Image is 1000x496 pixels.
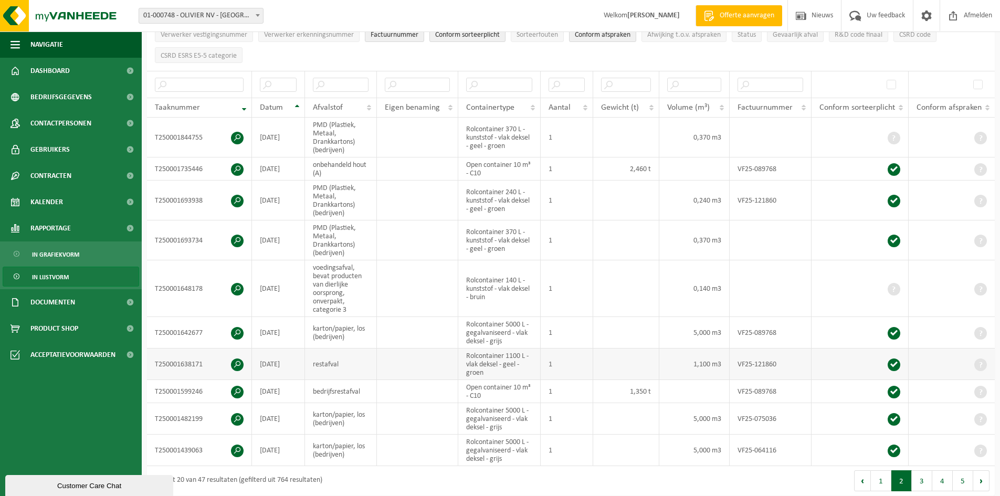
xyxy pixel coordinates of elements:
[30,215,71,241] span: Rapportage
[458,181,541,220] td: Rolcontainer 240 L - kunststof - vlak deksel - geel - groen
[667,103,710,112] span: Volume (m³)
[305,403,377,435] td: karton/papier, los (bedrijven)
[258,26,360,42] button: Verwerker erkenningsnummerVerwerker erkenningsnummer: Activate to sort
[305,260,377,317] td: voedingsafval, bevat producten van dierlijke oorsprong, onverpakt, categorie 3
[429,26,506,42] button: Conform sorteerplicht : Activate to sort
[305,435,377,466] td: karton/papier, los (bedrijven)
[458,220,541,260] td: Rolcontainer 370 L - kunststof - vlak deksel - geel - groen
[32,245,79,265] span: In grafiekvorm
[549,103,571,112] span: Aantal
[252,317,305,349] td: [DATE]
[147,349,252,380] td: T250001638171
[517,31,558,39] span: Sorteerfouten
[3,244,139,264] a: In grafiekvorm
[252,118,305,157] td: [DATE]
[641,26,727,42] button: Afwijking t.o.v. afsprakenAfwijking t.o.v. afspraken: Activate to sort
[264,31,354,39] span: Verwerker erkenningsnummer
[854,470,871,491] button: Previous
[313,103,343,112] span: Afvalstof
[147,317,252,349] td: T250001642677
[30,163,71,189] span: Contracten
[155,26,253,42] button: Verwerker vestigingsnummerVerwerker vestigingsnummer: Activate to sort
[152,471,322,490] div: 11 tot 20 van 47 resultaten (gefilterd uit 764 resultaten)
[30,31,63,58] span: Navigatie
[773,31,818,39] span: Gevaarlijk afval
[30,84,92,110] span: Bedrijfsgegevens
[541,380,593,403] td: 1
[252,435,305,466] td: [DATE]
[30,315,78,342] span: Product Shop
[252,260,305,317] td: [DATE]
[696,5,782,26] a: Offerte aanvragen
[305,181,377,220] td: PMD (Plastiek, Metaal, Drankkartons) (bedrijven)
[252,403,305,435] td: [DATE]
[147,220,252,260] td: T250001693734
[30,136,70,163] span: Gebruikers
[30,110,91,136] span: Contactpersonen
[953,470,973,491] button: 5
[252,220,305,260] td: [DATE]
[593,380,659,403] td: 1,350 t
[541,403,593,435] td: 1
[717,10,777,21] span: Offerte aanvragen
[738,103,793,112] span: Factuurnummer
[767,26,824,42] button: Gevaarlijk afval : Activate to sort
[305,118,377,157] td: PMD (Plastiek, Metaal, Drankkartons) (bedrijven)
[305,157,377,181] td: onbehandeld hout (A)
[458,349,541,380] td: Rolcontainer 1100 L - vlak deksel - geel - groen
[161,31,247,39] span: Verwerker vestigingsnummer
[973,470,990,491] button: Next
[458,380,541,403] td: Open container 10 m³ - C10
[30,289,75,315] span: Documenten
[30,342,115,368] span: Acceptatievoorwaarden
[912,470,932,491] button: 3
[659,349,730,380] td: 1,100 m3
[627,12,680,19] strong: [PERSON_NAME]
[252,349,305,380] td: [DATE]
[893,26,936,42] button: CSRD codeCSRD code: Activate to sort
[601,103,639,112] span: Gewicht (t)
[511,26,564,42] button: SorteerfoutenSorteerfouten: Activate to sort
[435,31,500,39] span: Conform sorteerplicht
[458,435,541,466] td: Rolcontainer 5000 L - gegalvaniseerd - vlak deksel - grijs
[161,52,237,60] span: CSRD ESRS E5-5 categorie
[139,8,264,24] span: 01-000748 - OLIVIER NV - RUMBEKE
[260,103,283,112] span: Datum
[458,157,541,181] td: Open container 10 m³ - C10
[730,157,812,181] td: VF25-089768
[871,470,891,491] button: 1
[155,47,243,63] button: CSRD ESRS E5-5 categorieCSRD ESRS E5-5 categorie: Activate to sort
[30,58,70,84] span: Dashboard
[730,349,812,380] td: VF25-121860
[3,267,139,287] a: In lijstvorm
[458,118,541,157] td: Rolcontainer 370 L - kunststof - vlak deksel - geel - groen
[541,435,593,466] td: 1
[252,380,305,403] td: [DATE]
[252,157,305,181] td: [DATE]
[647,31,721,39] span: Afwijking t.o.v. afspraken
[305,349,377,380] td: restafval
[365,26,424,42] button: FactuurnummerFactuurnummer: Activate to sort
[659,317,730,349] td: 5,000 m3
[147,403,252,435] td: T250001482199
[30,189,63,215] span: Kalender
[738,31,756,39] span: Status
[458,260,541,317] td: Rolcontainer 140 L - kunststof - vlak deksel - bruin
[659,220,730,260] td: 0,370 m3
[147,118,252,157] td: T250001844755
[932,470,953,491] button: 4
[659,181,730,220] td: 0,240 m3
[541,181,593,220] td: 1
[891,470,912,491] button: 2
[541,220,593,260] td: 1
[659,403,730,435] td: 5,000 m3
[569,26,636,42] button: Conform afspraken : Activate to sort
[147,157,252,181] td: T250001735446
[730,435,812,466] td: VF25-064116
[541,317,593,349] td: 1
[305,220,377,260] td: PMD (Plastiek, Metaal, Drankkartons) (bedrijven)
[371,31,418,39] span: Factuurnummer
[305,380,377,403] td: bedrijfsrestafval
[5,473,175,496] iframe: chat widget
